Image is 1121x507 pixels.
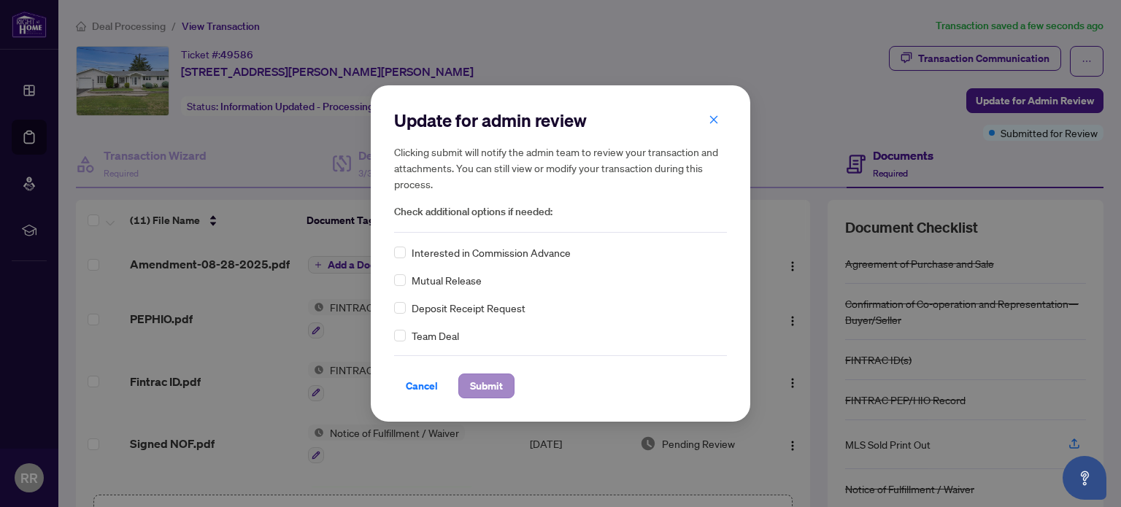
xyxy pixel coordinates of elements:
[412,328,459,344] span: Team Deal
[470,374,503,398] span: Submit
[709,115,719,125] span: close
[412,272,482,288] span: Mutual Release
[412,300,525,316] span: Deposit Receipt Request
[394,144,727,192] h5: Clicking submit will notify the admin team to review your transaction and attachments. You can st...
[394,109,727,132] h2: Update for admin review
[394,204,727,220] span: Check additional options if needed:
[412,244,571,260] span: Interested in Commission Advance
[394,374,450,398] button: Cancel
[1063,456,1106,500] button: Open asap
[458,374,515,398] button: Submit
[406,374,438,398] span: Cancel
